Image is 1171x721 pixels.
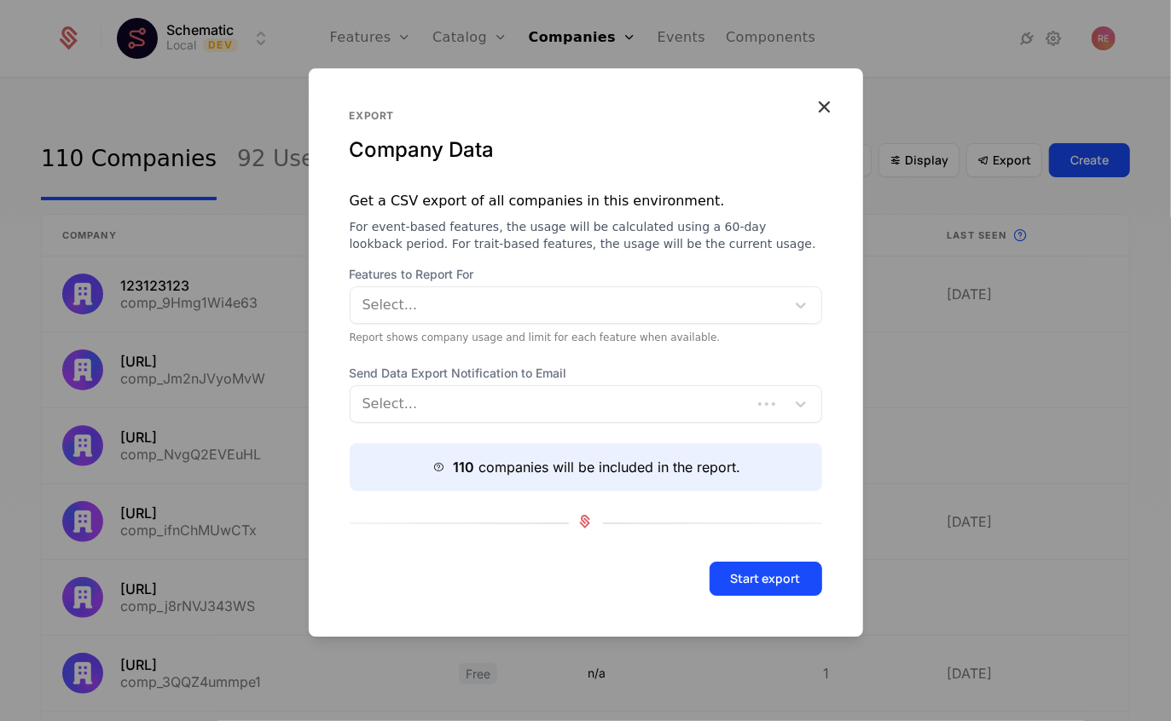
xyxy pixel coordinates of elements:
div: Company Data [350,136,822,164]
button: Start export [710,562,822,596]
span: Send Data Export Notification to Email [350,365,822,382]
span: For event-based features, the usage will be calculated using a 60-day lookback period. For trait-... [350,218,822,252]
span: Features to Report For [350,266,822,283]
div: Export [350,109,822,123]
span: 110 [453,459,474,476]
div: Report shows company usage and limit for each feature when available. [350,331,822,344]
span: Get a CSV export of all companies in this environment. [350,193,822,252]
div: companies will be included in the report. [453,457,740,477]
